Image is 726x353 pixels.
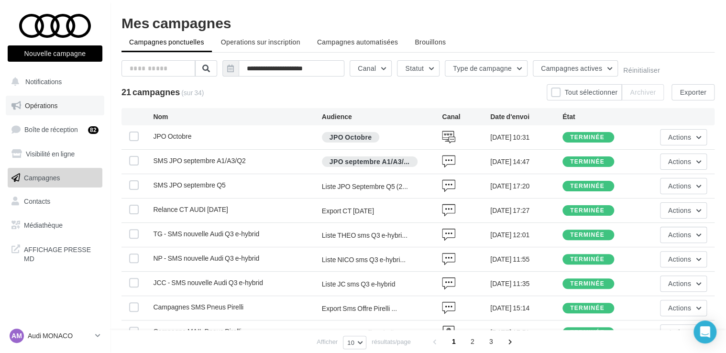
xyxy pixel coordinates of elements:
[317,38,398,46] span: Campagnes automatisées
[660,129,707,145] button: Actions
[322,206,374,216] div: Export CT [DATE]
[153,156,245,165] span: SMS JPO septembre A1/A3/Q2
[541,64,602,72] span: Campagnes actives
[153,278,263,287] span: JCC - SMS nouvelle Audi Q3 e-hybrid
[668,255,691,263] span: Actions
[8,45,102,62] button: Nouvelle campagne
[322,279,396,289] div: Liste JC sms Q3 e-hybrid
[490,112,562,121] div: Date d'envoi
[570,208,605,214] div: terminée
[660,324,707,341] button: Actions
[490,206,562,215] div: [DATE] 17:27
[153,205,228,213] span: Relance CT AUDI Août 2025
[660,154,707,170] button: Actions
[322,182,408,191] span: Liste JPO Septembre Q5 (2...
[6,168,104,188] a: Campagnes
[693,320,716,343] div: Open Intercom Messenger
[465,334,480,349] span: 2
[153,132,191,140] span: JPO Octobre
[25,101,57,110] span: Opérations
[153,181,225,189] span: SMS JPO septembre Q5
[668,206,691,214] span: Actions
[668,328,691,336] span: Actions
[121,87,180,97] span: 21 campagnes
[623,66,660,74] button: Réinitialiser
[153,303,243,311] span: Campagnes SMS Pneus Pirelli
[397,60,440,77] button: Statut
[671,84,715,100] button: Exporter
[415,38,446,46] span: Brouillons
[322,304,397,313] span: Export Sms Offre Pirelli ...
[484,334,499,349] span: 3
[547,84,622,100] button: Tout sélectionner
[446,334,462,349] span: 1
[322,231,407,240] span: Liste THEO sms Q3 e-hybri...
[24,221,63,229] span: Médiathèque
[121,15,715,30] div: Mes campagnes
[6,144,104,164] a: Visibilité en ligne
[181,88,204,98] span: (sur 34)
[26,150,75,158] span: Visibilité en ligne
[8,327,102,345] a: AM Audi MONACO
[570,256,605,263] div: terminée
[533,60,618,77] button: Campagnes actives
[442,112,490,121] div: Canal
[6,72,100,92] button: Notifications
[668,231,691,239] span: Actions
[24,243,99,264] span: AFFICHAGE PRESSE MD
[11,331,22,341] span: AM
[668,182,691,190] span: Actions
[490,328,562,337] div: [DATE] 17:51
[322,132,380,143] div: JPO Octobre
[6,119,104,140] a: Boîte de réception82
[88,126,99,134] div: 82
[490,181,562,191] div: [DATE] 17:20
[24,197,50,205] span: Contacts
[350,60,392,77] button: Canal
[570,305,605,311] div: terminée
[570,281,605,287] div: terminée
[153,230,259,238] span: TG - SMS nouvelle Audi Q3 e-hybrid
[153,254,259,262] span: NP - SMS nouvelle Audi Q3 e-hybrid
[660,276,707,292] button: Actions
[570,183,605,189] div: terminée
[570,232,605,238] div: terminée
[570,159,605,165] div: terminée
[28,331,91,341] p: Audi MONACO
[24,125,78,133] span: Boîte de réception
[322,255,406,265] span: Liste NICO sms Q3 e-hybri...
[445,60,528,77] button: Type de campagne
[668,279,691,287] span: Actions
[668,157,691,165] span: Actions
[6,215,104,235] a: Médiathèque
[660,227,707,243] button: Actions
[153,112,321,121] div: Nom
[660,300,707,316] button: Actions
[322,328,399,338] span: Export EMAIL offre Pirell...
[25,77,62,86] span: Notifications
[490,279,562,288] div: [DATE] 11:35
[660,202,707,219] button: Actions
[153,327,241,335] span: Campagne MAIL Pneus Pirelli
[6,239,104,267] a: AFFICHAGE PRESSE MD
[490,254,562,264] div: [DATE] 11:55
[24,173,60,181] span: Campagnes
[490,230,562,240] div: [DATE] 12:01
[490,157,562,166] div: [DATE] 14:47
[570,134,605,141] div: terminée
[317,337,338,346] span: Afficher
[562,112,635,121] div: État
[668,133,691,141] span: Actions
[6,96,104,116] a: Opérations
[668,304,691,312] span: Actions
[322,156,418,167] div: JPO septembre A1/A3/Q2 SMS
[622,84,664,100] button: Archiver
[221,38,300,46] span: Operations sur inscription
[322,112,442,121] div: Audience
[372,337,411,346] span: résultats/page
[660,178,707,194] button: Actions
[490,132,562,142] div: [DATE] 10:31
[343,336,366,349] button: 10
[490,303,562,313] div: [DATE] 15:14
[6,191,104,211] a: Contacts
